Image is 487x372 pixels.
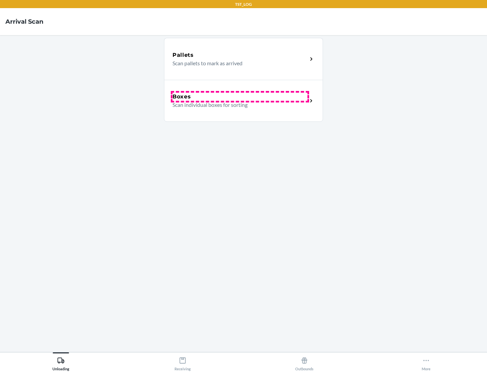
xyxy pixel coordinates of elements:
[172,59,302,67] p: Scan pallets to mark as arrived
[365,352,487,371] button: More
[5,17,43,26] h4: Arrival Scan
[172,51,194,59] h5: Pallets
[175,354,191,371] div: Receiving
[52,354,69,371] div: Unloading
[422,354,431,371] div: More
[122,352,243,371] button: Receiving
[172,101,302,109] p: Scan individual boxes for sorting
[295,354,314,371] div: Outbounds
[235,1,252,7] p: TST_LOG
[164,38,323,80] a: PalletsScan pallets to mark as arrived
[164,80,323,122] a: BoxesScan individual boxes for sorting
[172,93,191,101] h5: Boxes
[243,352,365,371] button: Outbounds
